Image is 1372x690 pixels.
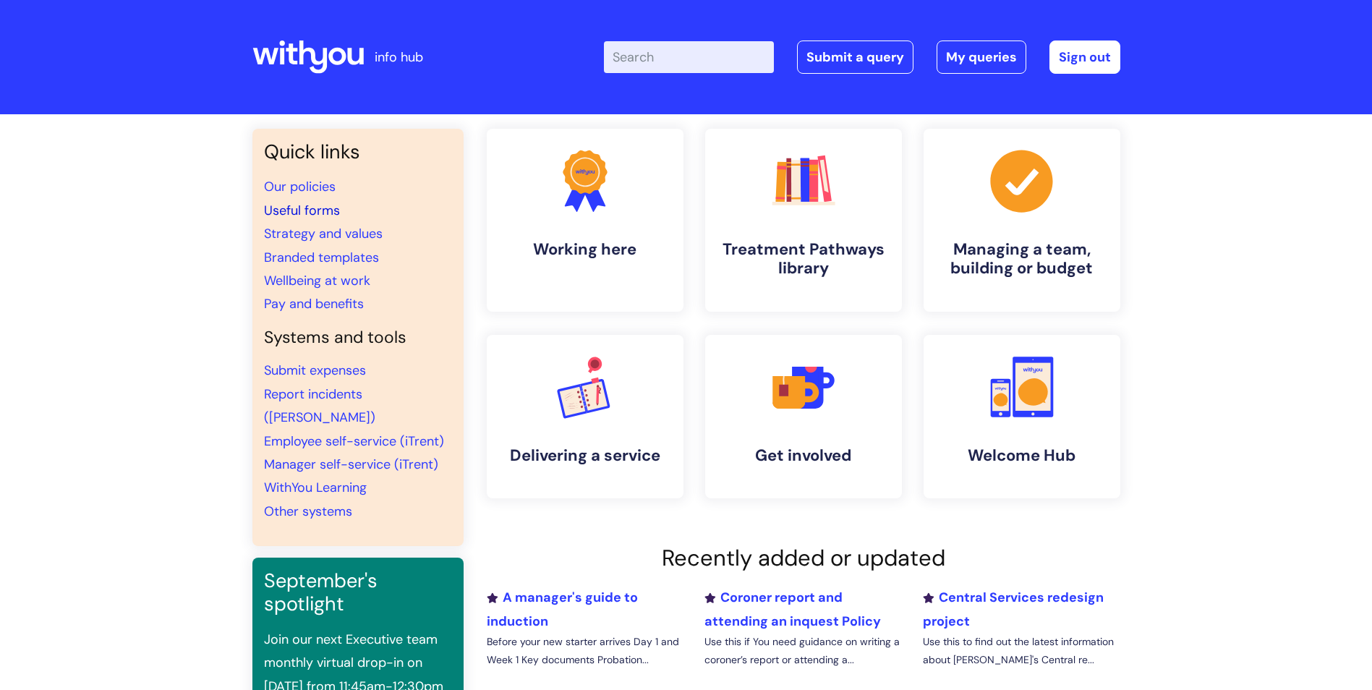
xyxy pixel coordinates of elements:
a: Report incidents ([PERSON_NAME]) [264,386,375,426]
a: Treatment Pathways library [705,129,902,312]
p: Use this if You need guidance on writing a coroner’s report or attending a... [704,633,901,669]
h4: Systems and tools [264,328,452,348]
input: Search [604,41,774,73]
h4: Treatment Pathways library [717,240,890,278]
h4: Welcome Hub [935,446,1109,465]
a: Working here [487,129,683,312]
a: WithYou Learning [264,479,367,496]
a: Useful forms [264,202,340,219]
p: info hub [375,46,423,69]
a: Employee self-service (iTrent) [264,433,444,450]
a: Sign out [1049,41,1120,74]
a: Wellbeing at work [264,272,370,289]
h2: Recently added or updated [487,545,1120,571]
a: Central Services redesign project [923,589,1104,629]
h3: Quick links [264,140,452,163]
a: Manager self-service (iTrent) [264,456,438,473]
a: A manager's guide to induction [487,589,638,629]
a: Our policies [264,178,336,195]
a: Get involved [705,335,902,498]
a: Branded templates [264,249,379,266]
a: Submit expenses [264,362,366,379]
a: Welcome Hub [924,335,1120,498]
div: | - [604,41,1120,74]
a: Submit a query [797,41,913,74]
p: Before your new starter arrives Day 1 and Week 1 Key documents Probation... [487,633,683,669]
a: My queries [937,41,1026,74]
a: Other systems [264,503,352,520]
a: Strategy and values [264,225,383,242]
h3: September's spotlight [264,569,452,616]
h4: Managing a team, building or budget [935,240,1109,278]
a: Delivering a service [487,335,683,498]
p: Use this to find out the latest information about [PERSON_NAME]'s Central re... [923,633,1120,669]
a: Pay and benefits [264,295,364,312]
h4: Working here [498,240,672,259]
a: Coroner report and attending an inquest Policy [704,589,881,629]
h4: Delivering a service [498,446,672,465]
h4: Get involved [717,446,890,465]
a: Managing a team, building or budget [924,129,1120,312]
